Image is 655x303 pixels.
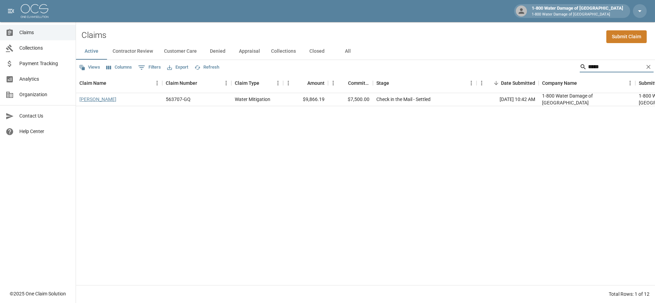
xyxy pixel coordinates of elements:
span: Organization [19,91,70,98]
button: Sort [259,78,269,88]
p: 1-800 Water Damage of [GEOGRAPHIC_DATA] [532,12,623,18]
button: Sort [298,78,307,88]
button: Contractor Review [107,43,158,60]
button: Active [76,43,107,60]
button: Menu [221,78,231,88]
button: Menu [328,78,338,88]
div: Committed Amount [348,73,369,93]
button: Denied [202,43,233,60]
div: 1-800 Water Damage of [GEOGRAPHIC_DATA] [529,5,626,17]
button: open drawer [4,4,18,18]
button: Show filters [136,62,163,73]
button: All [333,43,364,60]
div: Stage [376,73,389,93]
div: Amount [307,73,325,93]
div: 1-800 Water Damage of Athens [542,92,632,106]
button: Menu [466,78,476,88]
div: Date Submitted [476,73,539,93]
button: Select columns [105,62,134,73]
button: Sort [106,78,116,88]
span: Collections [19,44,70,52]
div: Check in the Mail - Settled [376,96,431,103]
div: Company Name [542,73,577,93]
div: Date Submitted [501,73,535,93]
button: Closed [301,43,333,60]
a: Submit Claim [606,30,647,43]
button: Sort [389,78,399,88]
div: Stage [373,73,476,93]
div: Search [580,61,654,74]
button: Collections [266,43,301,60]
button: Menu [476,78,487,88]
div: Company Name [539,73,635,93]
button: Export [165,62,190,73]
div: Claim Number [166,73,197,93]
div: © 2025 One Claim Solution [10,290,66,297]
button: Refresh [193,62,221,73]
button: Sort [491,78,501,88]
h2: Claims [81,30,106,40]
div: Total Rows: 1 of 12 [609,291,649,297]
img: ocs-logo-white-transparent.png [21,4,48,18]
div: Claim Type [231,73,283,93]
div: Water Mitigation [235,96,270,103]
button: Menu [283,78,293,88]
span: Help Center [19,128,70,135]
button: Customer Care [158,43,202,60]
button: Appraisal [233,43,266,60]
span: Contact Us [19,112,70,120]
button: Views [77,62,102,73]
div: Claim Number [162,73,231,93]
div: 563707-GQ [166,96,191,103]
button: Menu [273,78,283,88]
div: Claim Name [79,73,106,93]
div: Committed Amount [328,73,373,93]
button: Sort [577,78,587,88]
button: Menu [152,78,162,88]
div: $9,866.19 [283,93,328,106]
span: Payment Tracking [19,60,70,67]
div: $7,500.00 [328,93,373,106]
div: Claim Type [235,73,259,93]
button: Sort [197,78,207,88]
div: Claim Name [76,73,162,93]
div: dynamic tabs [76,43,655,60]
a: [PERSON_NAME] [79,96,116,103]
span: Claims [19,29,70,36]
button: Sort [338,78,348,88]
div: [DATE] 10:42 AM [476,93,539,106]
div: Amount [283,73,328,93]
button: Clear [643,62,654,72]
button: Menu [625,78,635,88]
span: Analytics [19,75,70,83]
